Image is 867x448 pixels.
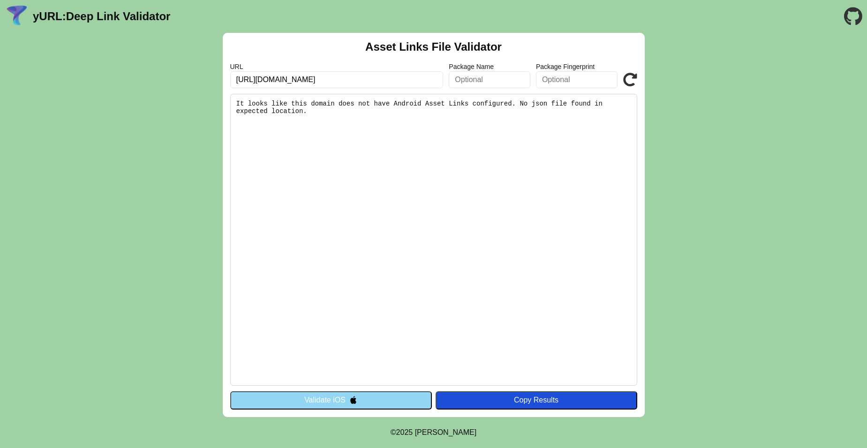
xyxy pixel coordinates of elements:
label: Package Fingerprint [536,63,618,70]
a: Michael Ibragimchayev's Personal Site [415,428,477,436]
label: Package Name [449,63,530,70]
div: Copy Results [440,396,633,404]
button: Validate iOS [230,391,432,409]
input: Optional [449,71,530,88]
input: Required [230,71,444,88]
label: URL [230,63,444,70]
footer: © [391,417,476,448]
h2: Asset Links File Validator [365,40,502,53]
button: Copy Results [436,391,637,409]
a: yURL:Deep Link Validator [33,10,170,23]
span: 2025 [396,428,413,436]
img: yURL Logo [5,4,29,29]
pre: It looks like this domain does not have Android Asset Links configured. No json file found in exp... [230,94,637,386]
input: Optional [536,71,618,88]
img: appleIcon.svg [349,396,357,404]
